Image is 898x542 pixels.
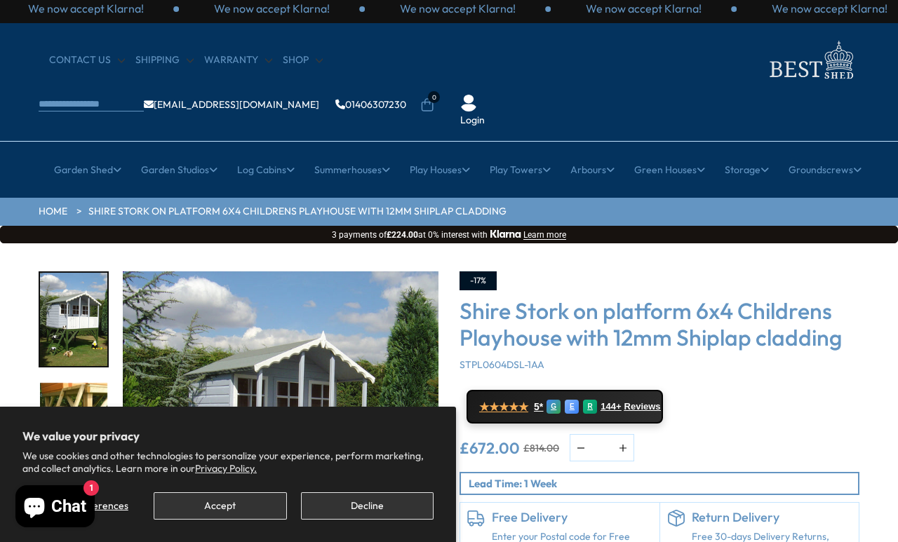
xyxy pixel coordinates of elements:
[624,401,661,412] span: Reviews
[601,401,621,412] span: 144+
[761,37,859,83] img: logo
[39,381,109,477] div: 2 / 7
[135,53,194,67] a: Shipping
[565,400,579,414] div: E
[467,390,663,424] a: ★★★★★ 5* G E R 144+ Reviews
[214,1,330,16] p: We now accept Klarna!
[314,152,390,187] a: Summerhouses
[22,449,434,475] p: We use cookies and other technologies to personalize your experience, perform marketing, and coll...
[54,152,121,187] a: Garden Shed
[570,152,615,187] a: Arbours
[492,510,652,525] h6: Free Delivery
[11,485,99,531] inbox-online-store-chat: Shopify online store chat
[410,152,470,187] a: Play Houses
[365,1,551,16] div: 1 / 3
[195,462,257,475] a: Privacy Policy.
[400,1,516,16] p: We now accept Klarna!
[141,152,217,187] a: Garden Studios
[523,443,559,453] del: £814.00
[40,273,107,366] img: DSC00575_73a6580c-6f51-43e5-b895-d9ecb69eb0dc_200x200.jpg
[725,152,769,187] a: Storage
[460,95,477,111] img: User Icon
[428,91,440,103] span: 0
[283,53,323,67] a: Shop
[634,152,705,187] a: Green Houses
[40,383,107,476] img: DSCF4478_645c0d40-623d-49cf-aff0-a17ec6a63b96_200x200.jpg
[469,476,858,491] p: Lead Time: 1 Week
[547,400,561,414] div: G
[772,1,887,16] p: We now accept Klarna!
[144,100,319,109] a: [EMAIL_ADDRESS][DOMAIN_NAME]
[789,152,862,187] a: Groundscrews
[490,152,551,187] a: Play Towers
[335,100,406,109] a: 01406307230
[460,297,859,351] h3: Shire Stork on platform 6x4 Childrens Playhouse with 12mm Shiplap cladding
[586,1,702,16] p: We now accept Klarna!
[39,271,109,367] div: 1 / 7
[49,53,125,67] a: CONTACT US
[479,400,528,414] span: ★★★★★
[237,152,295,187] a: Log Cabins
[154,492,286,520] button: Accept
[460,358,544,371] span: STPL0604DSL-1AA
[28,1,144,16] p: We now accept Klarna!
[179,1,365,16] div: 3 / 3
[460,440,520,456] ins: £672.00
[22,429,434,443] h2: We value your privacy
[420,98,434,112] a: 0
[583,400,597,414] div: R
[460,271,497,290] div: -17%
[460,114,485,128] a: Login
[88,205,507,219] a: Shire Stork on platform 6x4 Childrens Playhouse with 12mm Shiplap cladding
[39,205,67,219] a: HOME
[204,53,272,67] a: Warranty
[692,510,852,525] h6: Return Delivery
[551,1,737,16] div: 2 / 3
[301,492,434,520] button: Decline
